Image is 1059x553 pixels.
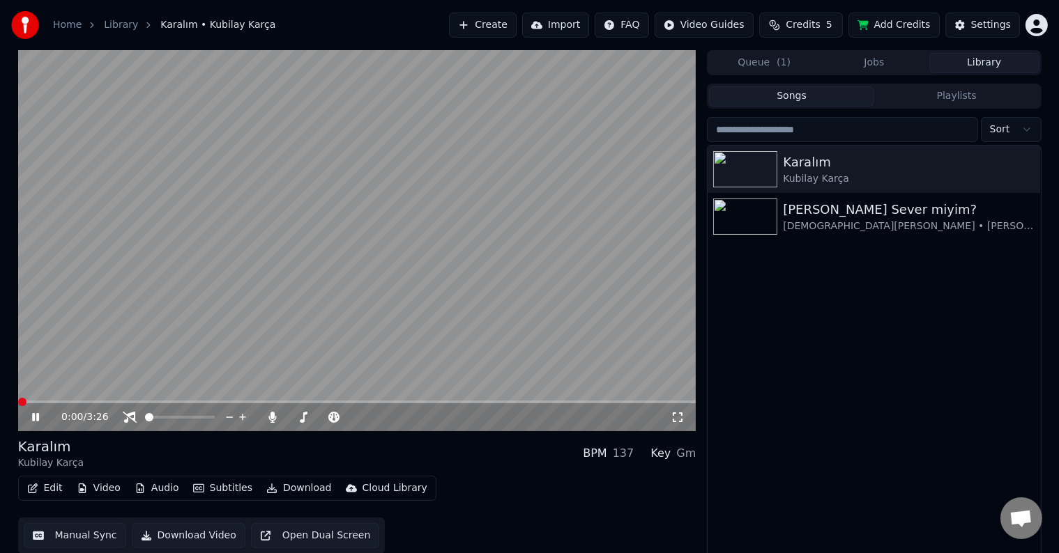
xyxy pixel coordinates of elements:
img: youka [11,11,39,39]
div: Settings [971,18,1011,32]
div: Kubilay Karça [18,456,84,470]
nav: breadcrumb [53,18,275,32]
div: Cloud Library [363,481,427,495]
button: Jobs [819,53,929,73]
span: Credits [786,18,820,32]
a: Library [104,18,138,32]
button: Subtitles [188,478,258,498]
button: Library [929,53,1039,73]
button: Video [71,478,126,498]
button: FAQ [595,13,648,38]
button: Video Guides [655,13,754,38]
div: Karalım [18,437,84,456]
span: 0:00 [61,410,83,424]
button: Import [522,13,589,38]
button: Audio [129,478,185,498]
button: Open Dual Screen [251,523,380,548]
div: / [61,410,95,424]
div: Gm [676,445,696,462]
button: Songs [709,86,874,107]
button: Credits5 [759,13,843,38]
a: Home [53,18,82,32]
div: [PERSON_NAME] Sever miyim? [783,200,1035,219]
button: Manual Sync [24,523,126,548]
span: Sort [990,123,1010,137]
div: BPM [583,445,607,462]
span: 5 [826,18,832,32]
button: Create [449,13,517,38]
button: Add Credits [848,13,940,38]
div: Kubilay Karça [783,172,1035,186]
a: Açık sohbet [1000,497,1042,539]
div: [DEMOGRAPHIC_DATA][PERSON_NAME] • [PERSON_NAME] [783,219,1035,233]
div: Karalım [783,153,1035,172]
button: Queue [709,53,819,73]
button: Edit [22,478,68,498]
span: Karalım • Kubilay Karça [160,18,275,32]
span: 3:26 [86,410,108,424]
div: Key [650,445,671,462]
div: 137 [613,445,634,462]
span: ( 1 ) [777,56,791,70]
button: Settings [945,13,1020,38]
button: Download [261,478,337,498]
button: Playlists [874,86,1039,107]
button: Download Video [132,523,245,548]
